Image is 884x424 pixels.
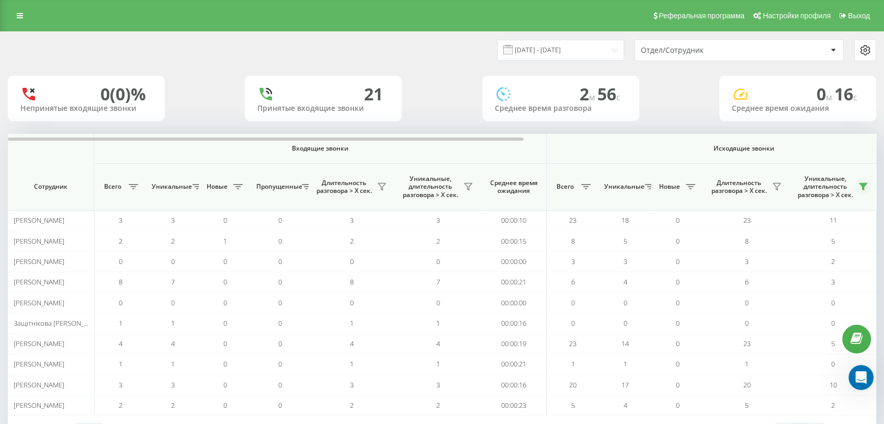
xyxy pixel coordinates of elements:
span: 0 [350,257,354,266]
span: 0 [436,257,440,266]
span: 20 [743,380,751,389]
td: 00:00:23 [481,395,547,416]
span: 1 [745,359,749,369]
span: 8 [571,236,575,246]
span: Реферальная программа [659,12,744,20]
td: 00:00:19 [481,334,547,354]
span: Выход [848,12,870,20]
span: 16 [834,83,857,105]
span: [PERSON_NAME] [14,380,64,389]
span: 0 [223,298,227,307]
span: 0 [223,380,227,389]
span: 2 [171,400,175,410]
span: 0 [223,359,227,369]
span: 0 [831,359,835,369]
span: 4 [350,339,354,348]
span: 5 [745,400,749,410]
span: Защітнікова [PERSON_NAME] [14,318,104,328]
span: 3 [350,380,354,389]
span: Всего [99,182,126,191]
span: Длительность разговора > Х сек. [314,179,374,195]
span: [PERSON_NAME] [14,257,64,266]
span: 0 [119,298,122,307]
span: 0 [278,277,282,287]
span: 0 [676,380,679,389]
span: 1 [436,359,440,369]
span: 5 [831,339,835,348]
span: 3 [831,277,835,287]
span: 2 [831,257,835,266]
span: 4 [624,400,627,410]
span: 0 [436,298,440,307]
span: 6 [745,277,749,287]
span: Длительность разговора > Х сек. [709,179,769,195]
td: 00:00:16 [481,313,547,334]
span: 1 [119,359,122,369]
span: 0 [571,318,575,328]
span: 2 [436,236,440,246]
span: 0 [745,298,749,307]
span: Всего [552,182,578,191]
span: 4 [624,277,627,287]
span: Сотрудник [17,182,85,191]
span: 0 [278,380,282,389]
div: Непринятые входящие звонки [20,104,152,113]
td: 00:00:00 [481,251,547,272]
span: 0 [278,236,282,246]
td: 00:00:21 [481,272,547,292]
div: Среднее время разговора [495,104,627,113]
span: 8 [119,277,122,287]
span: 14 [621,339,629,348]
span: 23 [743,215,751,225]
span: 3 [119,215,122,225]
span: 2 [580,83,597,105]
span: 0 [624,298,627,307]
span: 0 [171,257,175,266]
span: м [826,91,834,103]
span: 0 [831,298,835,307]
span: 3 [171,215,175,225]
div: Отдел/Сотрудник [641,46,766,55]
span: 10 [830,380,837,389]
span: 1 [171,359,175,369]
iframe: Intercom live chat [848,365,874,390]
span: [PERSON_NAME] [14,215,64,225]
span: Уникальные [152,182,189,191]
span: Пропущенные [256,182,299,191]
div: 21 [364,84,383,104]
span: Уникальные, длительность разговора > Х сек. [795,175,855,199]
span: 0 [676,400,679,410]
span: 0 [223,215,227,225]
td: 00:00:16 [481,375,547,395]
span: 3 [436,380,440,389]
span: 0 [676,318,679,328]
span: c [616,91,620,103]
span: 5 [624,236,627,246]
span: Новые [656,182,683,191]
span: 1 [350,318,354,328]
span: 0 [223,318,227,328]
span: 3 [119,380,122,389]
div: 0 (0)% [100,84,146,104]
span: 8 [350,277,354,287]
span: 6 [571,277,575,287]
span: 2 [171,236,175,246]
span: 23 [569,339,576,348]
span: 0 [223,339,227,348]
div: Принятые входящие звонки [257,104,389,113]
span: 20 [569,380,576,389]
span: 0 [571,298,575,307]
span: 0 [676,298,679,307]
span: Настройки профиля [763,12,831,20]
span: 0 [278,359,282,369]
span: 2 [436,400,440,410]
span: [PERSON_NAME] [14,359,64,369]
span: 7 [171,277,175,287]
span: 23 [743,339,751,348]
span: 1 [171,318,175,328]
span: 1 [436,318,440,328]
span: 3 [571,257,575,266]
td: 00:00:21 [481,354,547,374]
span: 11 [830,215,837,225]
span: 0 [676,215,679,225]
